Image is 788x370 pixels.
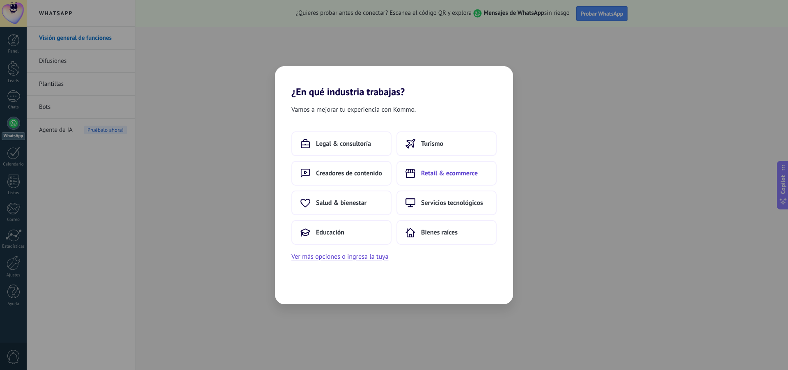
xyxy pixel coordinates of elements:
button: Legal & consultoría [291,131,392,156]
button: Retail & ecommerce [396,161,497,186]
button: Turismo [396,131,497,156]
span: Servicios tecnológicos [421,199,483,207]
button: Ver más opciones o ingresa la tuya [291,251,388,262]
button: Educación [291,220,392,245]
span: Bienes raíces [421,228,458,237]
span: Educación [316,228,344,237]
span: Turismo [421,140,443,148]
button: Servicios tecnológicos [396,191,497,215]
button: Bienes raíces [396,220,497,245]
span: Creadores de contenido [316,169,382,177]
span: Legal & consultoría [316,140,371,148]
h2: ¿En qué industria trabajas? [275,66,513,98]
button: Creadores de contenido [291,161,392,186]
span: Vamos a mejorar tu experiencia con Kommo. [291,104,416,115]
span: Retail & ecommerce [421,169,478,177]
span: Salud & bienestar [316,199,367,207]
button: Salud & bienestar [291,191,392,215]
